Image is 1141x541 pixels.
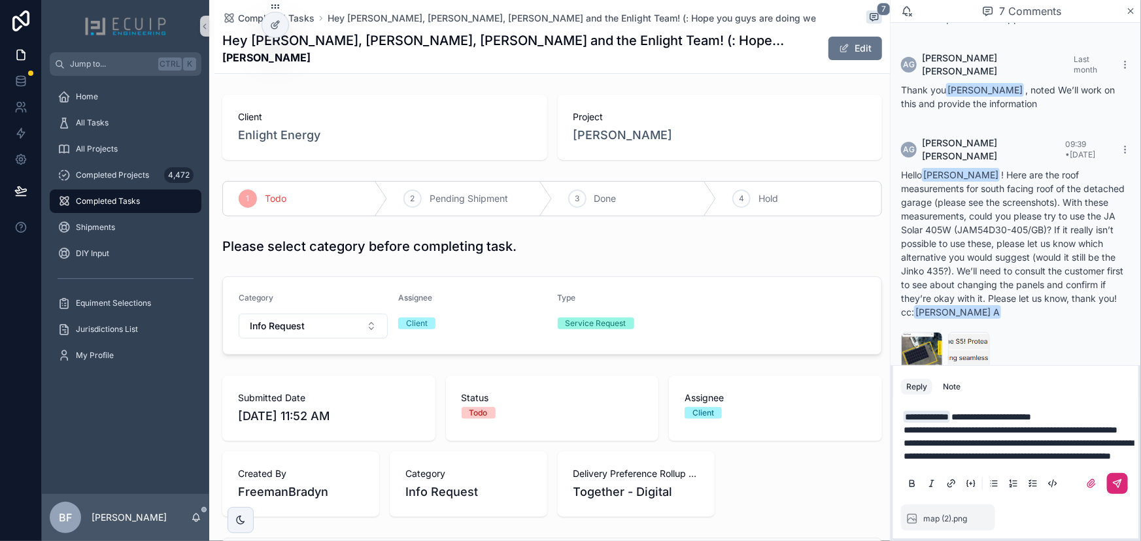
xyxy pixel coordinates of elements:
[901,379,932,395] button: Reply
[238,126,320,144] a: Enlight Energy
[828,37,882,60] button: Edit
[923,514,967,523] span: map (2).png
[50,242,201,265] a: DIY Input
[999,3,1061,19] span: 7 Comments
[164,167,194,183] div: 4,472
[914,305,1001,319] span: [PERSON_NAME] A
[573,467,699,480] span: Delivery Preference Rollup (from Design projects)
[566,318,626,329] div: Service Request
[222,237,517,255] h1: Please select category before completing task.
[922,137,1065,163] span: [PERSON_NAME] [PERSON_NAME]
[50,85,201,108] a: Home
[50,137,201,161] a: All Projects
[430,192,508,205] span: Pending Shipment
[76,144,118,154] span: All Projects
[158,57,182,71] span: Ctrl
[50,318,201,341] a: Jurisdictions List
[59,510,72,525] span: BF
[76,324,138,335] span: Jurisdictions List
[328,12,816,25] a: Hey [PERSON_NAME], [PERSON_NAME], [PERSON_NAME] and the Enlight Team! (: Hope you guys are doing we
[901,168,1131,319] p: Hello ! Here are the roof measurements for south facing roof of the detached garage (please see t...
[50,291,201,315] a: Equiment Selections
[76,196,140,206] span: Completed Tasks
[238,110,532,123] span: Client
[573,483,699,501] span: Together - Digital
[866,10,882,26] button: 7
[946,83,1024,97] span: [PERSON_NAME]
[938,379,966,395] button: Note
[758,192,778,205] span: Hold
[222,31,784,50] h1: Hey [PERSON_NAME], [PERSON_NAME], [PERSON_NAME] and the Enlight Team! (: Hope you guys are doing we
[903,59,915,70] span: AG
[222,12,315,25] a: Completed Tasks
[685,391,866,404] span: Assignee
[76,118,109,128] span: All Tasks
[573,110,867,123] span: Project
[50,111,201,135] a: All Tasks
[222,50,784,65] strong: [PERSON_NAME]
[184,59,195,69] span: K
[250,320,305,333] span: Info Request
[943,382,961,392] div: Note
[238,12,315,25] span: Completed Tasks
[410,193,415,204] span: 2
[92,511,167,524] p: [PERSON_NAME]
[405,467,531,480] span: Category
[238,391,420,404] span: Submitted Date
[265,192,286,205] span: Todo
[247,193,250,204] span: 1
[558,293,576,303] span: Type
[692,407,714,419] div: Client
[42,76,209,384] div: scrollable content
[50,344,201,367] a: My Profile
[50,189,201,213] a: Completed Tasks
[1065,139,1095,159] span: 09:39 • [DATE]
[462,391,643,404] span: Status
[238,483,364,501] span: FreemanBradyn
[922,52,1074,78] span: [PERSON_NAME] [PERSON_NAME]
[50,52,201,76] button: Jump to...CtrlK
[575,193,579,204] span: 3
[76,248,109,259] span: DIY Input
[76,91,98,102] span: Home
[877,3,891,16] span: 7
[76,222,115,233] span: Shipments
[76,298,151,308] span: Equiment Selections
[922,168,1000,182] span: [PERSON_NAME]
[84,16,167,37] img: App logo
[70,59,153,69] span: Jump to...
[76,170,149,180] span: Completed Projects
[901,83,1131,110] p: Thank you , noted We’ll work on this and provide the information
[238,407,420,425] span: [DATE] 11:52 AM
[50,163,201,187] a: Completed Projects4,472
[405,483,478,501] span: Info Request
[406,318,428,329] div: Client
[573,126,673,144] a: [PERSON_NAME]
[469,407,488,419] div: Todo
[739,193,744,204] span: 4
[50,216,201,239] a: Shipments
[398,293,432,303] span: Assignee
[594,192,617,205] span: Done
[239,293,273,303] span: Category
[238,467,364,480] span: Created By
[1074,54,1097,74] span: Last month
[239,314,388,338] button: Select Button
[903,144,915,155] span: AG
[76,350,114,361] span: My Profile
